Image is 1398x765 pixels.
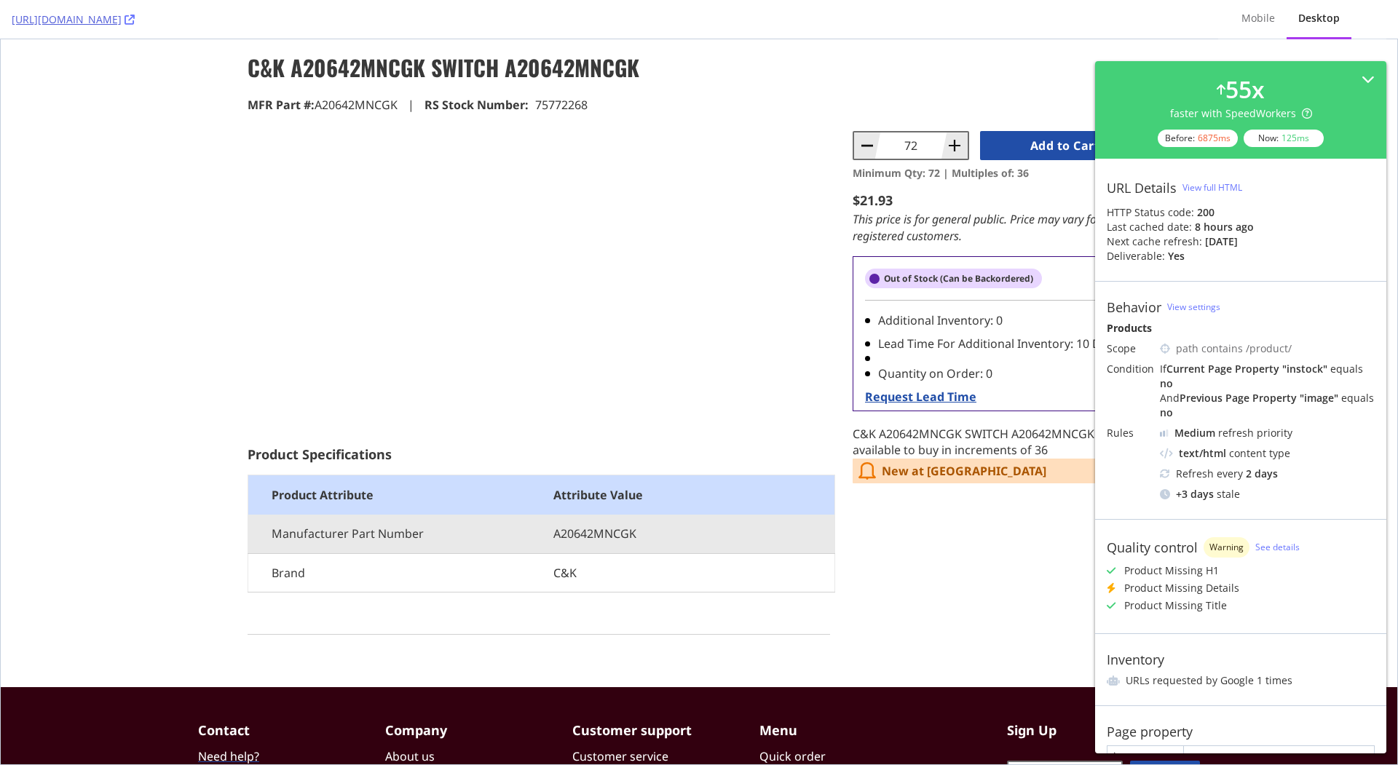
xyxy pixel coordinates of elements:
div: Rules [1107,426,1154,440]
div: New at [GEOGRAPHIC_DATA] [858,423,1144,440]
img: j32suk7ufU7viAAAAAElFTkSuQmCC [1160,429,1169,437]
div: refresh priority [1174,426,1292,440]
div: Lead Time For Additional Inventory: 10 Days [877,296,1137,313]
li: URLs requested by Google 1 times [1107,673,1375,688]
span: Menu [759,683,797,699]
button: Subscribe [1129,721,1199,750]
div: Last cached date: [1107,220,1192,234]
input: Qty [852,92,968,121]
div: Product Missing Details [1124,581,1239,595]
input: Email Address [1006,721,1122,750]
a: Quick order [759,708,825,726]
div: C&K A20642MNCGK SWITCH A20642MNCGK is available to buy in increments of 36 [852,387,1150,420]
span: Quick order [759,709,825,725]
div: Quantity on Order: 0 [877,326,1137,343]
span: | [942,127,948,140]
div: text/html [1179,446,1226,461]
div: Deliverable: [1107,249,1165,263]
div: content type [1160,446,1375,461]
span: Company [384,683,446,699]
div: 75772268 [534,58,587,74]
span: Multiples of: 36 [951,127,1028,140]
div: Medium [1174,426,1215,440]
span: Minimum Qty: 72 [852,127,939,140]
a: Request Lead Time [864,349,1137,366]
th: Brand [248,514,541,553]
div: Before: [1158,130,1238,147]
div: Product Missing Title [1124,598,1227,613]
div: Mobile [1241,11,1275,25]
a: Customer service [572,708,668,726]
strong: 200 [1197,205,1215,219]
strong: RS Stock Number: [424,58,528,74]
div: Previous Page Property [1180,391,1297,405]
span: $21.93 [852,152,892,170]
span: Customer support [572,683,691,699]
div: Behavior [1107,299,1161,315]
h4: Attribute Value [553,447,823,464]
div: Inventory [1107,651,1164,667]
div: + 3 days [1176,487,1214,502]
div: URL Details [1107,180,1177,196]
span: Out of Stock (Can be Backordered) [883,233,1032,245]
div: no [1160,376,1173,390]
h3: Product Specifications [247,407,834,424]
div: Yes [1168,249,1185,263]
h4: Product Attribute [271,447,529,464]
div: Current Page Property [1166,362,1279,376]
span: Contact [197,683,249,699]
div: 125 ms [1281,132,1309,144]
span: Warning [1209,543,1244,552]
div: Page property [1107,724,1193,740]
div: 55 x [1225,73,1265,106]
div: Condition [1107,362,1154,376]
span: Need help? [197,709,258,725]
td: C&K [541,514,834,553]
div: Product Missing H1 [1124,563,1219,578]
div: Additional Inventory: 0 [877,273,1137,290]
strong: MFR Part #: [247,58,314,74]
div: 8 hours ago [1195,220,1254,234]
div: " instock " [1282,362,1327,376]
div: faster with SpeedWorkers [1170,106,1312,121]
div: " image " [1300,391,1338,405]
a: About us [384,708,434,726]
span: Add to Cart [1030,98,1099,114]
span: Request Lead Time [864,349,976,365]
div: If [1160,362,1375,391]
div: Products [1107,321,1375,336]
div: Quality control [1107,539,1198,555]
div: Now: [1244,130,1324,147]
span: About us [384,709,434,725]
span: Customer service [572,709,668,725]
i: This price is for general public. Price may vary for registered customers. [852,172,1100,205]
button: View full HTML [1182,176,1242,199]
div: Availability [864,229,1041,249]
div: equals [1341,391,1374,405]
td: A20642MNCGK [541,475,834,514]
th: Manufacturer Part Number [248,475,541,514]
div: 2 days [1246,467,1278,481]
div: stale [1160,487,1375,502]
a: View settings [1167,301,1220,313]
a: See details [1255,541,1300,553]
button: Add to Cart [979,92,1149,121]
div: A20642MNCGK [247,58,397,74]
div: HTTP Status code: [1107,205,1375,220]
div: no [1160,405,1173,419]
span: C&K A20642MNCGK SWITCH A20642MNCGK [247,12,639,44]
div: | [407,58,414,74]
div: Refresh every [1160,467,1375,481]
div: path contains /product/ [1176,341,1375,356]
a: [URL][DOMAIN_NAME] [12,12,135,27]
div: equals [1330,362,1363,376]
div: 6875 ms [1198,132,1231,144]
div: Desktop [1298,11,1340,25]
div: Next cache refresh: [1107,234,1202,249]
div: View full HTML [1182,181,1242,194]
div: Scope [1107,341,1154,356]
div: [DATE] [1205,234,1238,249]
div: warning label [1204,537,1249,558]
div: And [1160,391,1375,420]
div: Availability [864,229,1123,261]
